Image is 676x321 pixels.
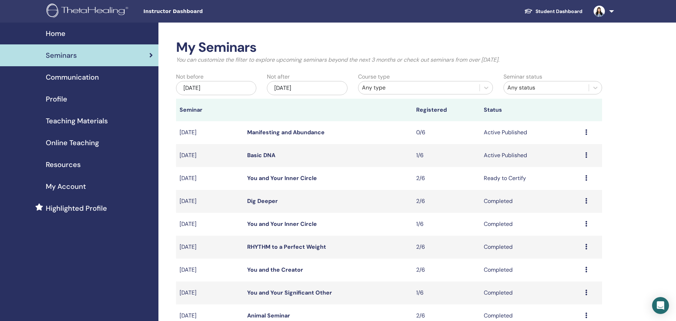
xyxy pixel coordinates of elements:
div: Any status [507,84,585,92]
a: Manifesting and Abundance [247,129,325,136]
td: 0/6 [413,121,480,144]
label: Not before [176,73,204,81]
a: Animal Seminar [247,312,290,319]
td: [DATE] [176,213,244,236]
img: logo.png [46,4,131,19]
span: My Account [46,181,86,192]
span: Home [46,28,65,39]
a: You and Your Inner Circle [247,220,317,228]
td: Completed [480,213,582,236]
td: 2/6 [413,259,480,282]
td: 2/6 [413,167,480,190]
a: Student Dashboard [519,5,588,18]
th: Registered [413,99,480,121]
td: 1/6 [413,282,480,304]
label: Seminar status [503,73,542,81]
label: Course type [358,73,390,81]
td: [DATE] [176,167,244,190]
td: Active Published [480,144,582,167]
td: [DATE] [176,144,244,167]
td: Completed [480,282,582,304]
label: Not after [267,73,290,81]
span: Teaching Materials [46,116,108,126]
td: [DATE] [176,236,244,259]
div: Open Intercom Messenger [652,297,669,314]
th: Seminar [176,99,244,121]
div: [DATE] [176,81,256,95]
div: Any type [362,84,476,92]
td: Active Published [480,121,582,144]
td: 2/6 [413,190,480,213]
a: Basic DNA [247,152,275,159]
td: Ready to Certify [480,167,582,190]
img: graduation-cap-white.svg [524,8,533,14]
p: You can customize the filter to explore upcoming seminars beyond the next 3 months or check out s... [176,56,602,64]
a: You and Your Significant Other [247,289,332,296]
span: Resources [46,159,81,170]
td: [DATE] [176,121,244,144]
div: [DATE] [267,81,347,95]
td: [DATE] [176,259,244,282]
td: 2/6 [413,236,480,259]
span: Online Teaching [46,137,99,148]
span: Profile [46,94,67,104]
td: Completed [480,236,582,259]
span: Instructor Dashboard [143,8,249,15]
td: 1/6 [413,213,480,236]
td: Completed [480,259,582,282]
a: RHYTHM to a Perfect Weight [247,243,326,251]
td: 1/6 [413,144,480,167]
a: Dig Deeper [247,197,278,205]
td: Completed [480,190,582,213]
td: [DATE] [176,190,244,213]
a: You and Your Inner Circle [247,174,317,182]
img: default.jpg [594,6,605,17]
a: You and the Creator [247,266,303,273]
td: [DATE] [176,282,244,304]
th: Status [480,99,582,121]
span: Seminars [46,50,77,61]
span: Communication [46,72,99,82]
span: Highlighted Profile [46,203,107,214]
h2: My Seminars [176,39,602,56]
